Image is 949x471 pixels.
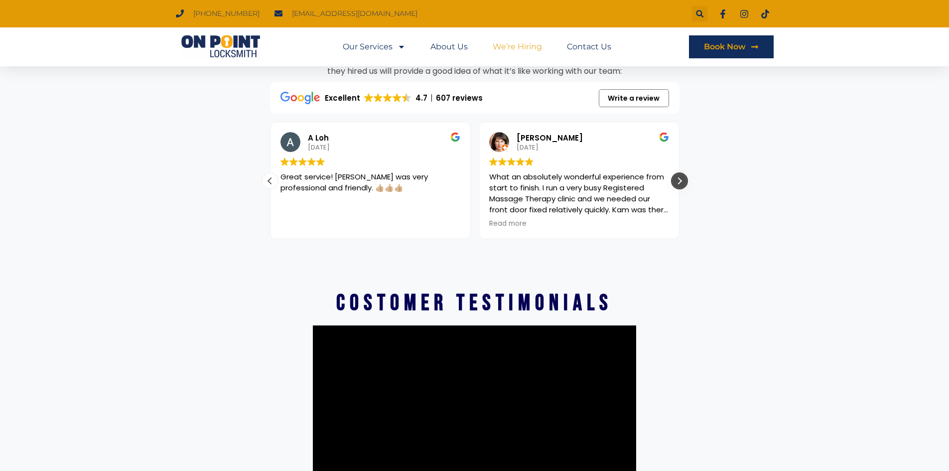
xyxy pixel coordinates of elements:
[343,35,406,58] a: Our Services
[489,219,527,229] span: Read more
[525,157,534,166] img: Google
[493,35,542,58] a: We’re Hiring
[308,143,460,152] div: [DATE]
[316,157,325,166] img: Google
[325,93,360,103] span: Excellent
[517,143,669,152] div: [DATE]
[308,133,460,143] div: A Loh
[289,7,417,20] span: [EMAIL_ADDRESS][DOMAIN_NAME]
[402,93,411,102] img: Google
[689,35,774,58] a: Book Now
[427,93,483,103] span: 607 reviews
[430,35,468,58] a: About Us
[489,171,669,215] div: What an absolutely wonderful experience from start to finish. I run a very busy Registered Massag...
[704,43,746,51] span: Book Now
[191,7,260,20] span: [PHONE_NUMBER]
[692,6,707,21] div: Search
[517,133,669,143] div: [PERSON_NAME]
[450,132,460,142] img: Google
[498,157,507,166] img: Google
[280,132,300,152] img: A Loh profile picture
[280,157,289,166] img: Google
[289,157,298,166] img: Google
[393,93,402,102] img: Google
[516,157,525,166] img: Google
[383,93,392,102] img: Google
[659,132,669,142] img: Google
[298,157,307,166] img: Google
[364,93,373,102] img: Google
[280,171,460,215] div: Great service! [PERSON_NAME] was very professional and friendly. 👍🏼👍🏼👍🏼
[415,93,427,103] span: 4.7
[336,292,613,314] h2: Costomer testimonials
[343,35,611,58] nav: Menu
[599,89,669,107] a: Write a review to Google
[489,132,509,152] img: Dawn McDonald profile picture
[507,157,516,166] img: Google
[672,173,687,188] div: Next review
[489,157,498,166] img: Google
[280,92,320,104] img: Google
[263,173,277,188] div: Previous review
[307,157,316,166] img: Google
[567,35,611,58] a: Contact Us
[374,93,383,102] img: Google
